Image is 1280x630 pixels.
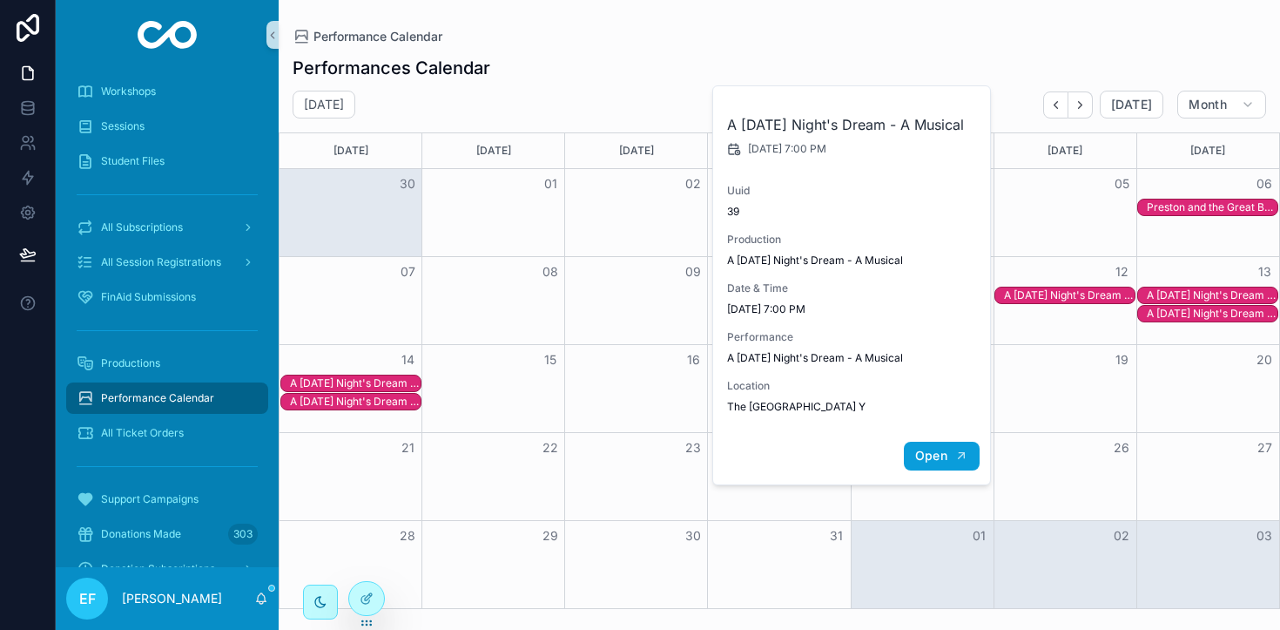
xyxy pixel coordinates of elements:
button: 28 [397,525,418,546]
button: 03 [1254,525,1275,546]
a: Workshops [66,76,268,107]
button: 05 [1111,173,1132,194]
span: Workshops [101,85,156,98]
span: Performance Calendar [313,28,442,45]
span: 39 [727,205,978,219]
span: [DATE] 7:00 PM [727,302,978,316]
div: A Midsummer Night's Dream - A Musical [1147,306,1277,322]
a: Support Campaigns [66,484,268,515]
img: App logo [138,21,198,49]
button: 29 [540,525,561,546]
button: 09 [683,261,704,282]
a: Performance Calendar [293,28,442,45]
div: Preston and the Great British Baking Adventure [1147,200,1277,214]
a: All Ticket Orders [66,417,268,449]
h2: [DATE] [304,96,344,113]
button: 30 [683,525,704,546]
div: [DATE] [568,133,704,168]
span: All Session Registrations [101,255,221,269]
p: [PERSON_NAME] [122,590,222,607]
button: 23 [683,437,704,458]
button: 02 [1111,525,1132,546]
span: Support Campaigns [101,492,199,506]
div: A [DATE] Night's Dream - A Musical [290,376,421,390]
span: Productions [101,356,160,370]
span: Student Files [101,154,165,168]
span: [DATE] [1111,97,1152,112]
h2: A [DATE] Night's Dream - A Musical [727,114,978,135]
button: 22 [540,437,561,458]
div: A Midsummer Night's Dream - A Musical [290,394,421,410]
span: Performance Calendar [101,391,214,405]
span: Production [727,233,978,247]
span: Open [915,448,947,464]
a: Donation Subscriptions [66,553,268,585]
span: Date & Time [727,281,978,295]
span: All Subscriptions [101,220,183,234]
button: 21 [397,437,418,458]
button: 14 [397,349,418,370]
a: Performance Calendar [66,383,268,414]
button: 02 [683,173,704,194]
button: Back [1043,91,1068,119]
button: 01 [968,525,989,546]
button: 01 [540,173,561,194]
div: A Midsummer Night's Dream - A Musical [1004,288,1135,303]
span: The [GEOGRAPHIC_DATA] Y [727,400,978,414]
div: A [DATE] Night's Dream - A Musical [290,395,421,409]
div: Month View [279,132,1280,609]
div: Preston and the Great British Baking Adventure [1147,200,1277,215]
div: A [DATE] Night's Dream - A Musical [1147,307,1277,321]
div: A [DATE] Night's Dream - A Musical [1147,288,1277,302]
a: FinAid Submissions [66,281,268,313]
button: 27 [1254,437,1275,458]
span: EF [79,588,96,609]
a: Student Files [66,146,268,177]
div: [DATE] [997,133,1134,168]
button: 16 [683,349,704,370]
span: Sessions [101,119,145,133]
button: [DATE] [1100,91,1163,119]
div: [DATE] [711,133,847,168]
div: [DATE] [282,133,419,168]
span: FinAid Submissions [101,290,196,304]
a: Productions [66,348,268,379]
span: Month [1189,97,1227,112]
button: Next [1068,91,1093,119]
div: A [DATE] Night's Dream - A Musical [1004,288,1135,302]
button: 13 [1254,261,1275,282]
button: Open [904,442,980,471]
button: 19 [1111,349,1132,370]
span: [DATE] 7:00 PM [748,142,826,156]
span: A [DATE] Night's Dream - A Musical [727,254,978,268]
div: A Midsummer Night's Dream - A Musical [290,376,421,391]
button: 26 [1111,437,1132,458]
span: Performance [727,330,978,344]
a: All Subscriptions [66,212,268,243]
span: Donations Made [101,527,181,541]
span: Donation Subscriptions [101,562,215,576]
button: 08 [540,261,561,282]
button: Month [1177,91,1266,119]
div: scrollable content [56,70,279,567]
span: Location [727,379,978,393]
button: 12 [1111,261,1132,282]
button: 20 [1254,349,1275,370]
span: All Ticket Orders [101,426,184,440]
div: [DATE] [425,133,562,168]
a: Donations Made303 [66,518,268,550]
a: Sessions [66,111,268,142]
button: 07 [397,261,418,282]
button: 31 [825,525,846,546]
div: [DATE] [1140,133,1277,168]
div: 303 [228,524,258,545]
span: A [DATE] Night's Dream - A Musical [727,351,978,365]
a: All Session Registrations [66,247,268,278]
button: 15 [540,349,561,370]
div: A Midsummer Night's Dream - A Musical [1147,288,1277,303]
button: 06 [1254,173,1275,194]
span: Uuid [727,184,978,198]
button: 30 [397,173,418,194]
h1: Performances Calendar [293,56,490,80]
